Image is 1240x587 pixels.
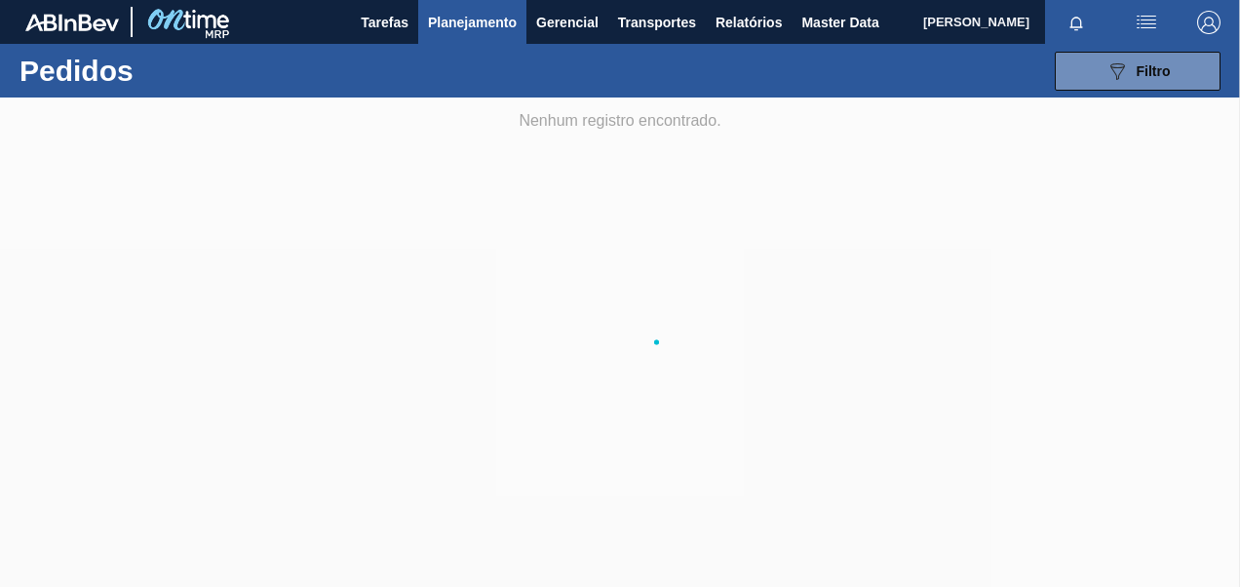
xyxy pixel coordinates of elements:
[618,11,696,34] span: Transportes
[801,11,878,34] span: Master Data
[716,11,782,34] span: Relatórios
[1197,11,1221,34] img: Logout
[361,11,408,34] span: Tarefas
[428,11,517,34] span: Planejamento
[1137,63,1171,79] span: Filtro
[1055,52,1221,91] button: Filtro
[536,11,599,34] span: Gerencial
[1045,9,1107,36] button: Notificações
[25,14,119,31] img: TNhmsLtSVTkK8tSr43FrP2fwEKptu5GPRR3wAAAABJRU5ErkJggg==
[19,59,289,82] h1: Pedidos
[1135,11,1158,34] img: userActions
